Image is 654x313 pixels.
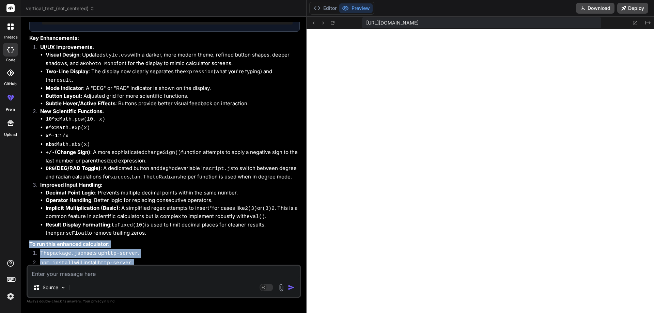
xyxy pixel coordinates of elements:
li: : [46,132,300,140]
strong: UI/UX Improvements: [40,44,94,50]
li: : Better logic for replacing consecutive operators. [46,197,300,204]
code: Math.abs(x) [56,142,90,147]
li: : A dedicated button and variable in to switch between degree and radian calculations for , , . T... [46,165,300,181]
code: Math.pow(10, x) [59,116,105,122]
li: : Updated with a darker, more modern theme, refined button shapes, deeper shadows, and a font for... [46,51,300,68]
label: threads [3,34,18,40]
code: Roboto Mono [83,61,116,67]
code: result [53,78,72,83]
code: npm install [40,260,74,266]
code: toFixed(10) [111,222,145,228]
img: Pick Models [60,285,66,291]
strong: Button Layout [46,93,81,99]
button: Deploy [617,3,648,14]
span: [URL][DOMAIN_NAME] [366,19,419,26]
label: code [6,57,15,63]
span: privacy [91,299,104,303]
code: sin [110,174,119,180]
code: +/- [46,150,55,156]
li: : [46,124,300,132]
strong: (Change Sign) [46,149,90,155]
code: style.css [103,52,130,58]
li: : [46,140,300,149]
img: settings [5,291,16,302]
code: http-server [98,260,131,266]
strong: Two-Line Display [46,68,89,75]
code: (3)2 [262,206,275,212]
label: GitHub [4,81,17,87]
li: : A simplified regex attempts to insert for cases like or . This is a common feature in scientifi... [46,204,300,221]
button: Download [576,3,614,14]
strong: Decimal Point Logic [46,189,95,196]
code: x^-1 [46,133,58,139]
label: Upload [4,132,17,138]
strong: Mode Indicator [46,85,83,91]
label: prem [6,107,15,112]
code: script.js [206,166,233,172]
strong: Key Enhancements: [29,35,79,41]
p: Source [43,284,58,291]
button: Preview [339,3,373,13]
strong: Operator Handling [46,197,91,203]
li: : The display now clearly separates the (what you're typing) and the . [46,68,300,84]
li: : Buttons provide better visual feedback on interaction. [46,100,300,108]
code: 2(3) [245,206,257,212]
li: The sets up . [35,249,300,259]
code: http-server [104,251,138,256]
li: : Prevents multiple decimal points within the same number. [46,189,300,197]
code: eval() [247,214,265,220]
strong: (DEG/RAD Toggle) [46,165,100,171]
li: : is used to limit decimal places for cleaner results, then to remove trailing zeros. [46,221,300,238]
code: degMode [159,166,181,172]
code: DRG [46,166,55,172]
li: : A more sophisticated function attempts to apply a negative sign to the last number or parenthes... [46,148,300,165]
img: attachment [277,284,285,292]
li: will install . [35,259,300,268]
span: vertical_text_(not_centered) [26,5,95,12]
strong: To run this enhanced calculator: [29,241,110,247]
strong: Subtle Hover/Active Effects [46,100,115,107]
code: abs [46,142,55,147]
code: toRadians [153,174,180,180]
strong: Visual Design [46,51,79,58]
code: changeSign() [144,150,181,156]
strong: Result Display Formatting [46,221,110,228]
code: 1/x [59,133,68,139]
strong: Improved Input Handling: [40,182,103,188]
code: tan [131,174,140,180]
code: package.json [50,251,87,256]
li: : [46,115,300,124]
code: parseFloat [57,231,87,236]
p: Always double-check its answers. Your in Bind [27,298,301,304]
code: cos [121,174,130,180]
code: Math.exp(x) [56,125,90,131]
code: e^x [46,125,55,131]
li: : A "DEG" or "RAD" indicator is shown on the display. [46,84,300,92]
code: 10^x [46,116,58,122]
code: expression [183,69,214,75]
li: : Adjusted grid for more scientific functions. [46,92,300,100]
strong: Implicit Multiplication (Basic) [46,205,119,211]
img: icon [288,284,295,291]
strong: New Scientific Functions: [40,108,104,114]
button: Editor [311,3,339,13]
